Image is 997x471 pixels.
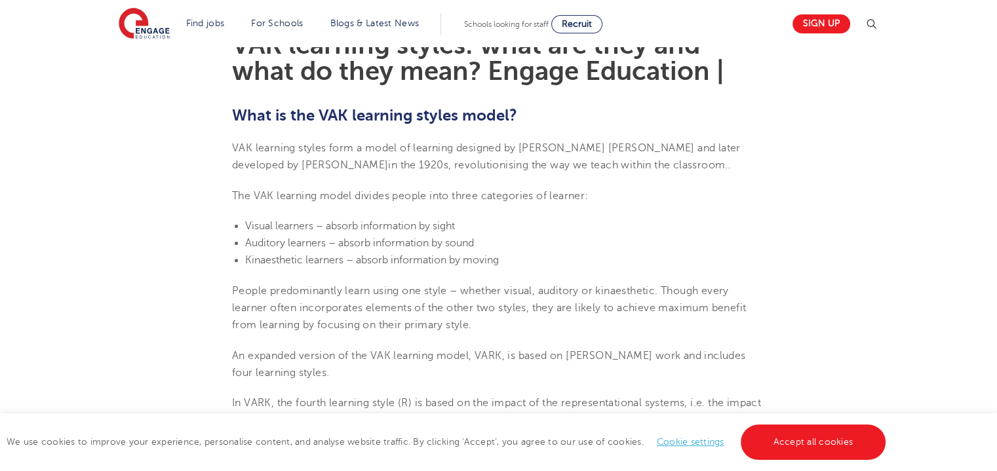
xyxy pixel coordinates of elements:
span: People predominantly learn using one style – whether visual, auditory or kinaesthetic. Though eve... [232,285,746,331]
span: We use cookies to improve your experience, personalise content, and analyse website traffic. By c... [7,437,889,447]
a: Find jobs [186,18,225,28]
span: Visual learners – absorb information by sight [245,220,455,232]
span: in the 1920s, revolutionising the way we teach within the classroom. [388,159,728,171]
img: Engage Education [119,8,170,41]
a: Sign up [792,14,850,33]
span: Schools looking for staff [464,20,549,29]
h1: VAK learning styles: what are they and what do they mean? Engage Education | [232,32,765,85]
span: Recruit [562,19,592,29]
span: The VAK learning model divides people into three categories of learner: [232,190,588,202]
b: What is the VAK learning styles model? [232,106,517,124]
span: Kinaesthetic learners – absorb information by moving [245,254,499,266]
a: Blogs & Latest News [330,18,420,28]
span: Auditory learners – absorb information by sound [245,237,474,249]
span: In VARK, the fourth learning style (R) is based on the impact of the representational systems, i.... [232,397,761,426]
a: Accept all cookies [741,424,886,460]
span: An expanded version of the VAK learning model, VARK, is based on [PERSON_NAME] work and includes ... [232,350,745,379]
a: For Schools [251,18,303,28]
a: Recruit [551,15,602,33]
span: VAK learning styles form a model of learning designed by [PERSON_NAME] [PERSON_NAME] and later de... [232,142,741,171]
a: Cookie settings [657,437,724,447]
